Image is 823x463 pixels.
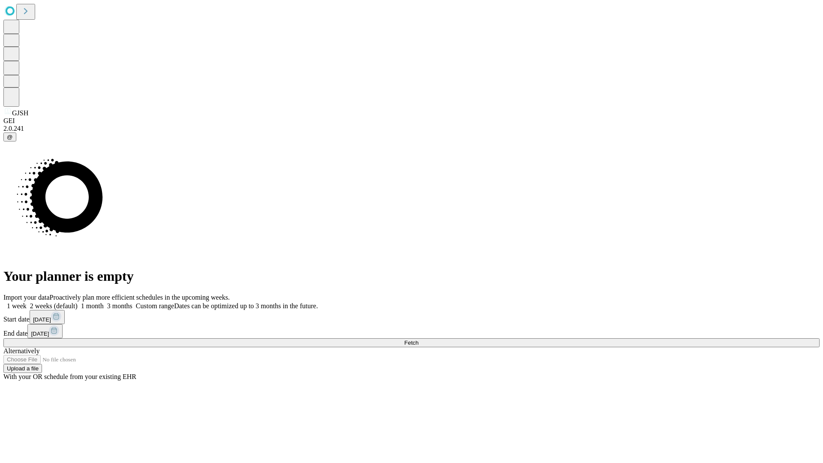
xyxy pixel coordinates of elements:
span: Alternatively [3,347,39,355]
span: GJSH [12,109,28,117]
div: GEI [3,117,820,125]
button: @ [3,132,16,141]
span: @ [7,134,13,140]
div: Start date [3,310,820,324]
h1: Your planner is empty [3,268,820,284]
span: With your OR schedule from your existing EHR [3,373,136,380]
span: [DATE] [31,331,49,337]
span: Import your data [3,294,50,301]
button: [DATE] [30,310,65,324]
span: Proactively plan more efficient schedules in the upcoming weeks. [50,294,230,301]
span: 1 month [81,302,104,310]
span: Fetch [404,340,418,346]
button: [DATE] [27,324,63,338]
span: 1 week [7,302,27,310]
div: 2.0.241 [3,125,820,132]
span: 2 weeks (default) [30,302,78,310]
span: [DATE] [33,316,51,323]
span: Custom range [136,302,174,310]
span: Dates can be optimized up to 3 months in the future. [174,302,318,310]
span: 3 months [107,302,132,310]
div: End date [3,324,820,338]
button: Upload a file [3,364,42,373]
button: Fetch [3,338,820,347]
